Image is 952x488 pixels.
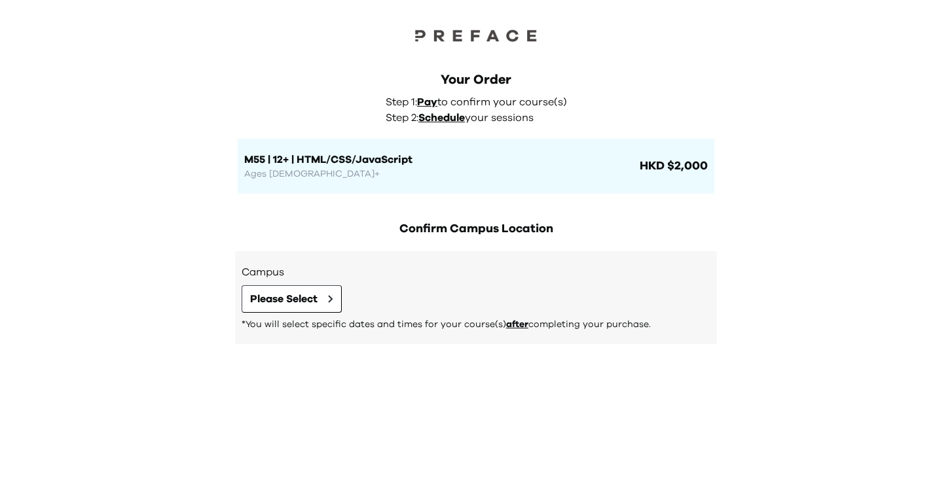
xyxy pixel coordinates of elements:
[386,110,574,126] p: Step 2: your sessions
[235,220,717,238] h2: Confirm Campus Location
[242,264,710,280] h3: Campus
[238,71,714,89] div: Your Order
[242,318,710,331] p: *You will select specific dates and times for your course(s) completing your purchase.
[418,113,465,123] span: Schedule
[417,97,437,107] span: Pay
[386,94,574,110] p: Step 1: to confirm your course(s)
[244,167,637,181] p: Ages [DEMOGRAPHIC_DATA]+
[506,320,528,329] span: after
[242,285,342,313] button: Please Select
[250,291,318,307] span: Please Select
[411,26,541,44] img: Preface Logo
[637,157,708,175] span: HKD $2,000
[244,152,637,167] h1: M55 | 12+ | HTML/CSS/JavaScript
